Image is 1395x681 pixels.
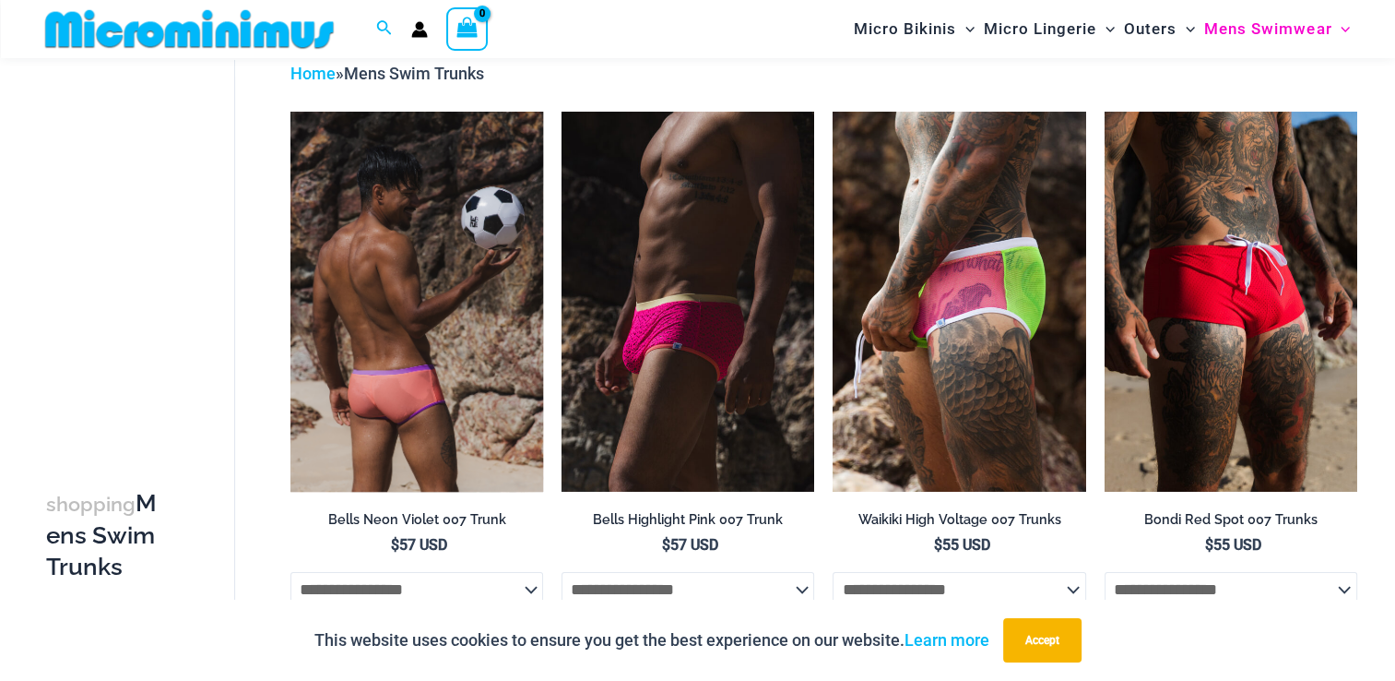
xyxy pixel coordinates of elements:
[314,627,989,654] p: This website uses cookies to ensure you get the best experience on our website.
[391,536,399,554] span: $
[934,536,942,554] span: $
[1200,6,1354,53] a: Mens SwimwearMenu ToggleMenu Toggle
[38,8,341,50] img: MM SHOP LOGO FLAT
[290,112,543,491] img: Bells Neon Violet 007 Trunk 04
[344,64,484,83] span: Mens Swim Trunks
[1205,536,1261,554] bdi: 55 USD
[833,511,1085,535] a: Waikiki High Voltage 007 Trunks
[1204,6,1331,53] span: Mens Swimwear
[391,536,447,554] bdi: 57 USD
[1205,536,1213,554] span: $
[290,112,543,491] a: Bells Neon Violet 007 Trunk 01Bells Neon Violet 007 Trunk 04Bells Neon Violet 007 Trunk 04
[849,6,979,53] a: Micro BikinisMenu ToggleMenu Toggle
[446,7,489,50] a: View Shopping Cart, empty
[1105,511,1357,529] h2: Bondi Red Spot 007 Trunks
[290,511,543,535] a: Bells Neon Violet 007 Trunk
[854,6,956,53] span: Micro Bikinis
[956,6,975,53] span: Menu Toggle
[833,112,1085,491] img: Waikiki High Voltage 007 Trunks 10
[290,511,543,529] h2: Bells Neon Violet 007 Trunk
[1105,112,1357,491] img: Bondi Red Spot 007 Trunks 03
[833,112,1085,491] a: Waikiki High Voltage 007 Trunks 10Waikiki High Voltage 007 Trunks 11Waikiki High Voltage 007 Trun...
[290,64,484,83] span: »
[833,511,1085,529] h2: Waikiki High Voltage 007 Trunks
[376,18,393,41] a: Search icon link
[979,6,1119,53] a: Micro LingerieMenu ToggleMenu Toggle
[1096,6,1115,53] span: Menu Toggle
[1176,6,1195,53] span: Menu Toggle
[46,62,212,431] iframe: TrustedSite Certified
[562,511,814,529] h2: Bells Highlight Pink 007 Trunk
[46,488,170,582] h3: Mens Swim Trunks
[934,536,990,554] bdi: 55 USD
[46,493,136,516] span: shopping
[846,3,1358,55] nav: Site Navigation
[562,112,814,491] a: Bells Highlight Pink 007 Trunk 04Bells Highlight Pink 007 Trunk 05Bells Highlight Pink 007 Trunk 05
[904,630,989,650] a: Learn more
[411,21,428,38] a: Account icon link
[1119,6,1200,53] a: OutersMenu ToggleMenu Toggle
[1105,112,1357,491] a: Bondi Red Spot 007 Trunks 03Bondi Red Spot 007 Trunks 05Bondi Red Spot 007 Trunks 05
[562,112,814,491] img: Bells Highlight Pink 007 Trunk 04
[662,536,718,554] bdi: 57 USD
[1331,6,1350,53] span: Menu Toggle
[1003,618,1082,663] button: Accept
[662,536,670,554] span: $
[290,64,336,83] a: Home
[562,511,814,535] a: Bells Highlight Pink 007 Trunk
[1105,511,1357,535] a: Bondi Red Spot 007 Trunks
[984,6,1096,53] span: Micro Lingerie
[1124,6,1176,53] span: Outers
